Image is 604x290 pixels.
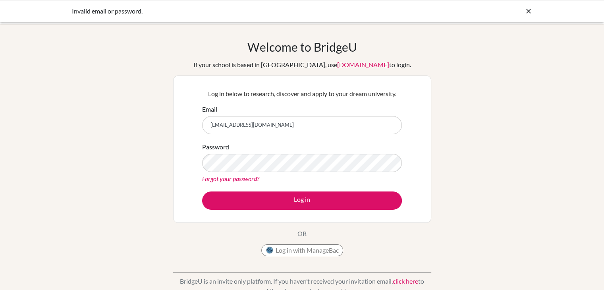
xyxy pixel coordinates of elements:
[193,60,411,70] div: If your school is based in [GEOGRAPHIC_DATA], use to login.
[393,277,418,285] a: click here
[202,175,259,182] a: Forgot your password?
[72,6,413,16] div: Invalid email or password.
[261,244,343,256] button: Log in with ManageBac
[337,61,389,68] a: [DOMAIN_NAME]
[247,40,357,54] h1: Welcome to BridgeU
[202,104,217,114] label: Email
[202,142,229,152] label: Password
[297,229,307,238] p: OR
[202,191,402,210] button: Log in
[202,89,402,99] p: Log in below to research, discover and apply to your dream university.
